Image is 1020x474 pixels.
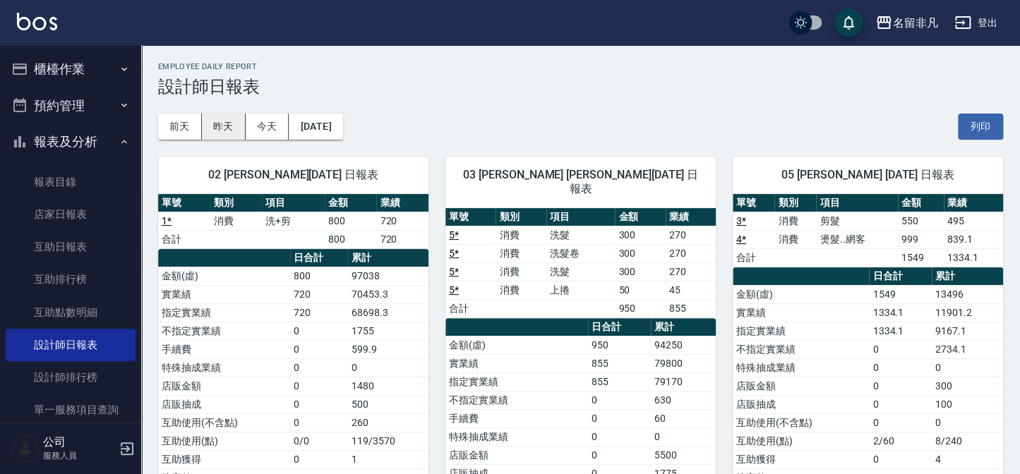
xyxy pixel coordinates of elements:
td: 630 [651,391,716,409]
td: 合計 [733,248,774,267]
button: [DATE] [289,114,342,140]
td: 79170 [651,372,716,391]
td: 2/60 [869,432,931,450]
th: 項目 [262,194,325,212]
td: 800 [325,230,377,248]
th: 業績 [666,208,716,226]
td: 855 [588,372,651,391]
td: 60 [651,409,716,427]
td: 500 [348,395,428,413]
button: 名留非凡 [870,8,943,37]
td: 13496 [932,285,1003,303]
td: 手續費 [445,409,588,427]
td: 1549 [898,248,944,267]
td: 特殊抽成業績 [445,427,588,446]
td: 950 [615,299,665,317]
a: 設計師排行榜 [6,361,136,394]
td: 0 [869,413,931,432]
td: 消費 [774,212,816,230]
td: 店販金額 [445,446,588,464]
th: 類別 [496,208,546,226]
th: 日合計 [290,249,348,267]
th: 金額 [325,194,377,212]
div: 名留非凡 [892,14,937,32]
button: 櫃檯作業 [6,51,136,87]
td: 270 [666,226,716,244]
td: 互助獲得 [733,450,869,468]
th: 日合計 [588,318,651,336]
td: 0 [348,358,428,377]
td: 50 [615,281,665,299]
a: 店家日報表 [6,198,136,231]
td: 店販抽成 [733,395,869,413]
td: 495 [944,212,1003,230]
td: 互助使用(點) [733,432,869,450]
td: 燙髮..網客 [816,230,897,248]
td: 0 [932,358,1003,377]
button: 昨天 [202,114,246,140]
th: 單號 [445,208,496,226]
td: 45 [666,281,716,299]
td: 剪髮 [816,212,897,230]
img: Logo [17,13,57,30]
td: 550 [898,212,944,230]
td: 0 [869,395,931,413]
td: 97038 [348,267,428,285]
td: 特殊抽成業績 [158,358,290,377]
td: 消費 [496,281,546,299]
th: 累計 [348,249,428,267]
span: 03 [PERSON_NAME] [PERSON_NAME][DATE] 日報表 [462,168,699,196]
td: 1549 [869,285,931,303]
td: 洗髮 [546,262,616,281]
td: 0/0 [290,432,348,450]
td: 270 [666,262,716,281]
td: 119/3570 [348,432,428,450]
td: 不指定實業績 [158,322,290,340]
td: 0 [290,450,348,468]
td: 70453.3 [348,285,428,303]
td: 2734.1 [932,340,1003,358]
td: 消費 [496,244,546,262]
td: 互助使用(不含點) [158,413,290,432]
th: 項目 [816,194,897,212]
td: 0 [290,340,348,358]
td: 94250 [651,336,716,354]
table: a dense table [733,194,1003,267]
h5: 公司 [43,435,115,449]
td: 5500 [651,446,716,464]
td: 0 [290,377,348,395]
button: 列印 [958,114,1003,140]
td: 599.9 [348,340,428,358]
td: 11901.2 [932,303,1003,322]
td: 手續費 [158,340,290,358]
td: 8/240 [932,432,1003,450]
a: 互助點數明細 [6,296,136,329]
span: 05 [PERSON_NAME] [DATE] 日報表 [750,168,986,182]
td: 79800 [651,354,716,372]
td: 0 [290,395,348,413]
td: 合計 [445,299,496,317]
button: 報表及分析 [6,123,136,160]
td: 300 [932,377,1003,395]
h3: 設計師日報表 [158,77,1003,97]
button: save [834,8,863,37]
button: 登出 [949,10,1003,36]
td: 0 [869,340,931,358]
td: 68698.3 [348,303,428,322]
td: 4 [932,450,1003,468]
td: 指定實業績 [445,372,588,391]
td: 1334.1 [944,248,1003,267]
td: 300 [615,262,665,281]
td: 0 [869,450,931,468]
td: 實業績 [158,285,290,303]
td: 9167.1 [932,322,1003,340]
td: 金額(虛) [733,285,869,303]
td: 0 [290,413,348,432]
td: 300 [615,244,665,262]
td: 不指定實業績 [445,391,588,409]
td: 720 [376,212,428,230]
td: 100 [932,395,1003,413]
th: 業績 [376,194,428,212]
td: 855 [588,354,651,372]
a: 報表目錄 [6,166,136,198]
